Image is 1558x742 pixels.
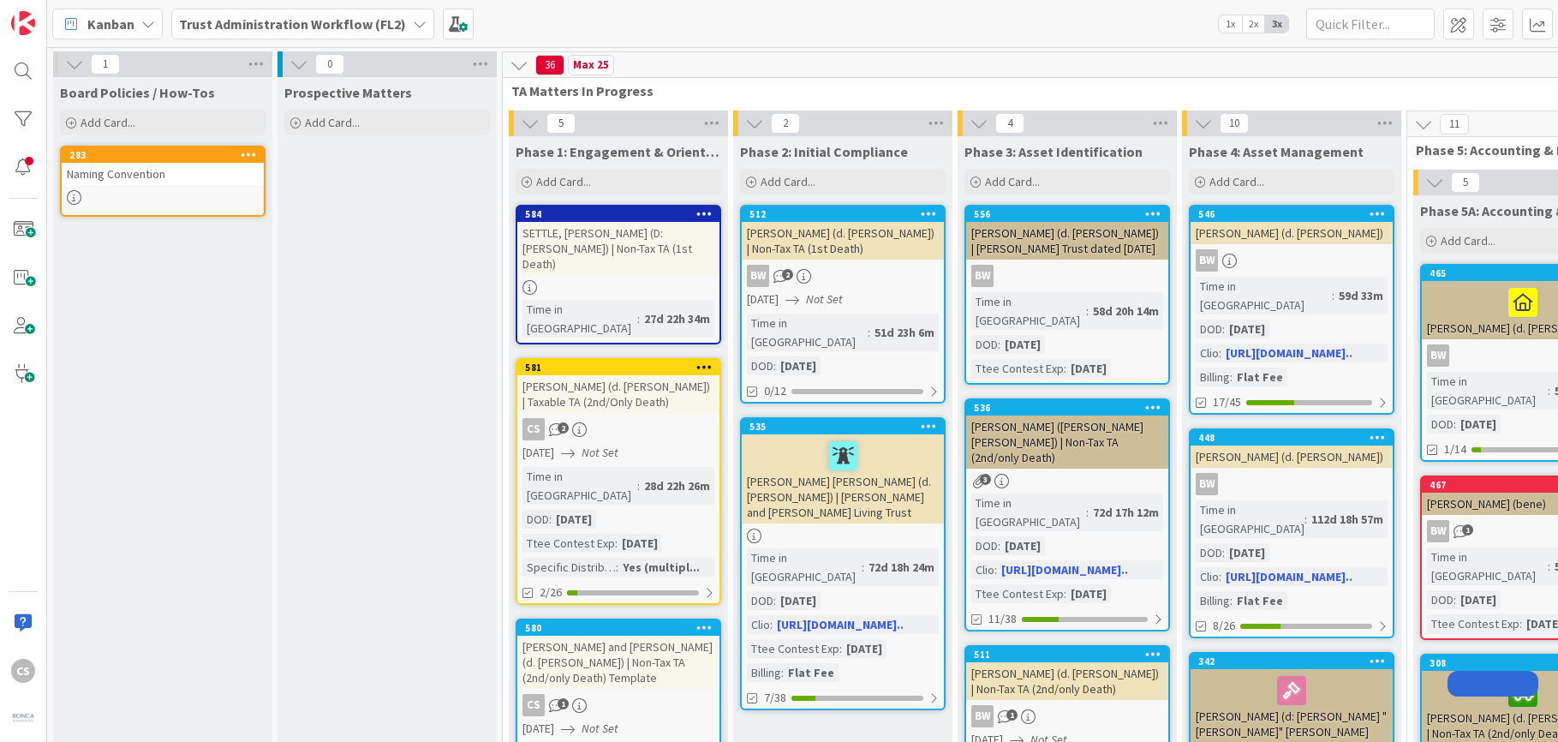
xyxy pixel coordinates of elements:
[773,591,776,610] span: :
[1066,359,1111,378] div: [DATE]
[1427,415,1454,434] div: DOD
[784,663,839,682] div: Flat Fee
[1219,15,1242,33] span: 1x
[777,617,904,632] a: [URL][DOMAIN_NAME]..
[516,205,721,344] a: 584SETTLE, [PERSON_NAME] (D: [PERSON_NAME]) | Non-Tax TA (1st Death)Time in [GEOGRAPHIC_DATA]:27d...
[964,205,1170,385] a: 556[PERSON_NAME] (d. [PERSON_NAME]) | [PERSON_NAME] Trust dated [DATE]BWTime in [GEOGRAPHIC_DATA]...
[516,143,721,160] span: Phase 1: Engagement & Orientation
[971,584,1064,603] div: Ttee Contest Exp
[1304,510,1307,529] span: :
[747,548,862,586] div: Time in [GEOGRAPHIC_DATA]
[582,721,618,736] i: Not Set
[62,147,264,163] div: 283
[60,146,266,217] a: 283Naming Convention
[998,536,1000,555] span: :
[764,382,786,400] span: 0/12
[1198,208,1393,220] div: 546
[1226,569,1352,584] a: [URL][DOMAIN_NAME]..
[640,476,714,495] div: 28d 22h 26m
[740,417,946,710] a: 535[PERSON_NAME] [PERSON_NAME] (d. [PERSON_NAME]) | [PERSON_NAME] and [PERSON_NAME] Living TrustT...
[540,583,562,601] span: 2/26
[971,265,994,287] div: BW
[11,659,35,683] div: CS
[1440,114,1469,135] span: 11
[966,265,1168,287] div: BW
[1226,345,1352,361] a: [URL][DOMAIN_NAME]..
[552,510,596,529] div: [DATE]
[971,494,1086,531] div: Time in [GEOGRAPHIC_DATA]
[315,54,344,75] span: 0
[558,422,569,434] span: 2
[517,620,719,689] div: 580[PERSON_NAME] and [PERSON_NAME] (d. [PERSON_NAME]) | Non-Tax TA (2nd/only Death) Template
[994,560,997,579] span: :
[525,208,719,220] div: 584
[742,419,944,434] div: 535
[770,615,773,634] span: :
[522,558,616,577] div: Specific Distribution?
[839,639,842,658] span: :
[1233,591,1287,610] div: Flat Fee
[522,467,637,505] div: Time in [GEOGRAPHIC_DATA]
[966,647,1168,662] div: 511
[1265,15,1288,33] span: 3x
[1222,320,1225,338] span: :
[966,400,1168,469] div: 536[PERSON_NAME] ([PERSON_NAME] [PERSON_NAME]) | Non-Tax TA (2nd/only Death)
[998,335,1000,354] span: :
[1189,143,1364,160] span: Phase 4: Asset Management
[1191,430,1393,446] div: 448
[870,323,939,342] div: 51d 23h 6m
[747,356,773,375] div: DOD
[69,149,264,161] div: 283
[1189,205,1394,415] a: 546[PERSON_NAME] (d. [PERSON_NAME])BWTime in [GEOGRAPHIC_DATA]:59d 33mDOD:[DATE]Clio:[URL][DOMAIN...
[522,534,615,553] div: Ttee Contest Exp
[616,558,618,577] span: :
[842,639,886,658] div: [DATE]
[1189,428,1394,638] a: 448[PERSON_NAME] (d. [PERSON_NAME])BWTime in [GEOGRAPHIC_DATA]:112d 18h 57mDOD:[DATE]Clio:[URL][D...
[1196,344,1219,362] div: Clio
[1191,473,1393,495] div: BW
[549,510,552,529] span: :
[1064,584,1066,603] span: :
[966,400,1168,416] div: 536
[980,474,991,485] span: 3
[747,265,769,287] div: BW
[573,61,609,69] div: Max 25
[640,309,714,328] div: 27d 22h 34m
[742,206,944,260] div: 512[PERSON_NAME] (d. [PERSON_NAME]) | Non-Tax TA (1st Death)
[1064,359,1066,378] span: :
[776,356,821,375] div: [DATE]
[1086,302,1089,320] span: :
[62,163,264,185] div: Naming Convention
[1066,584,1111,603] div: [DATE]
[1332,286,1334,305] span: :
[11,707,35,731] img: avatar
[1086,503,1089,522] span: :
[773,356,776,375] span: :
[517,694,719,716] div: CS
[517,375,719,413] div: [PERSON_NAME] (d. [PERSON_NAME]) | Taxable TA (2nd/Only Death)
[771,113,800,134] span: 2
[971,359,1064,378] div: Ttee Contest Exp
[1213,393,1241,411] span: 17/45
[1191,206,1393,222] div: 546
[1213,617,1235,635] span: 8/26
[522,444,554,462] span: [DATE]
[1456,415,1501,434] div: [DATE]
[522,510,549,529] div: DOD
[776,591,821,610] div: [DATE]
[558,698,569,709] span: 1
[1427,520,1449,542] div: BW
[864,558,939,577] div: 72d 18h 24m
[742,434,944,524] div: [PERSON_NAME] [PERSON_NAME] (d. [PERSON_NAME]) | [PERSON_NAME] and [PERSON_NAME] Living Trust
[974,402,1168,414] div: 536
[1196,320,1222,338] div: DOD
[1454,590,1456,609] span: :
[81,115,135,130] span: Add Card...
[971,705,994,727] div: BW
[971,335,998,354] div: DOD
[974,649,1168,661] div: 511
[1001,562,1128,577] a: [URL][DOMAIN_NAME]..
[1230,368,1233,386] span: :
[782,269,793,280] span: 2
[60,84,215,101] span: Board Policies / How-Tos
